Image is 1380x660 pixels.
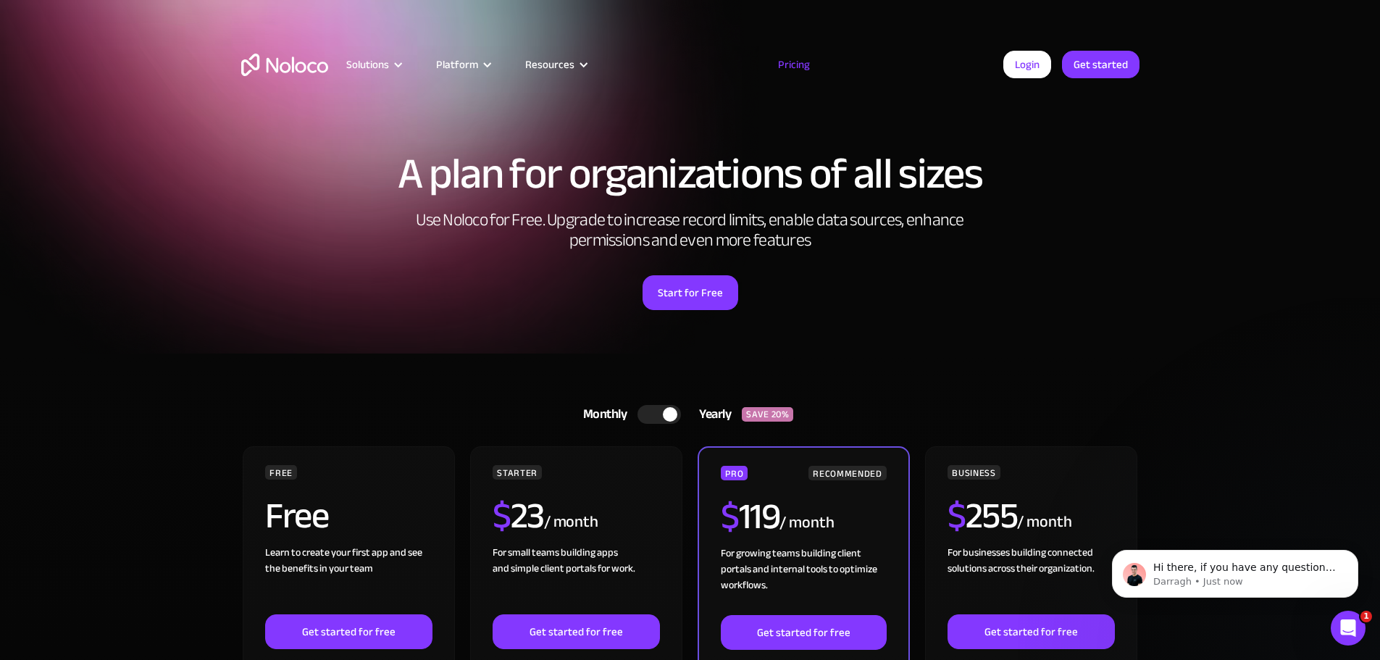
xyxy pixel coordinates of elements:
[507,55,603,74] div: Resources
[721,615,886,650] a: Get started for free
[493,465,541,480] div: STARTER
[948,482,966,550] span: $
[525,55,574,74] div: Resources
[328,55,418,74] div: Solutions
[643,275,738,310] a: Start for Free
[265,614,432,649] a: Get started for free
[742,407,793,422] div: SAVE 20%
[681,404,742,425] div: Yearly
[1331,611,1366,646] iframe: Intercom live chat
[808,466,886,480] div: RECOMMENDED
[265,465,297,480] div: FREE
[493,545,659,614] div: For small teams building apps and simple client portals for work. ‍
[346,55,389,74] div: Solutions
[779,511,834,535] div: / month
[1090,519,1380,621] iframe: Intercom notifications message
[948,465,1000,480] div: BUSINESS
[265,498,328,534] h2: Free
[241,54,328,76] a: home
[241,152,1139,196] h1: A plan for organizations of all sizes
[721,546,886,615] div: For growing teams building client portals and internal tools to optimize workflows.
[721,483,739,551] span: $
[565,404,638,425] div: Monthly
[1360,611,1372,622] span: 1
[493,498,544,534] h2: 23
[436,55,478,74] div: Platform
[1017,511,1071,534] div: / month
[401,210,980,251] h2: Use Noloco for Free. Upgrade to increase record limits, enable data sources, enhance permissions ...
[493,482,511,550] span: $
[418,55,507,74] div: Platform
[1003,51,1051,78] a: Login
[493,614,659,649] a: Get started for free
[265,545,432,614] div: Learn to create your first app and see the benefits in your team ‍
[948,545,1114,614] div: For businesses building connected solutions across their organization. ‍
[760,55,828,74] a: Pricing
[1062,51,1139,78] a: Get started
[721,466,748,480] div: PRO
[948,498,1017,534] h2: 255
[948,614,1114,649] a: Get started for free
[544,511,598,534] div: / month
[721,498,779,535] h2: 119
